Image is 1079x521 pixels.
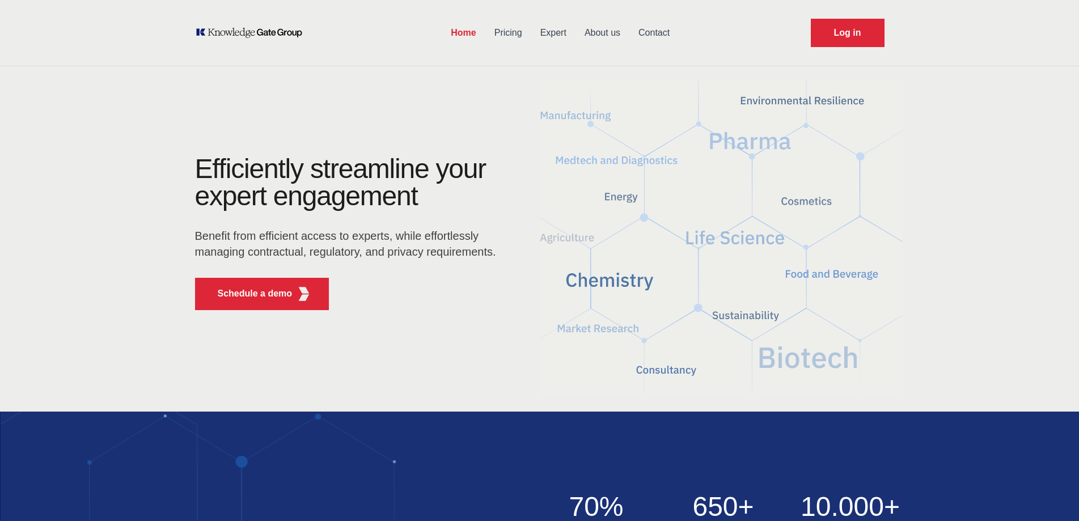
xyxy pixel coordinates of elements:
h2: 10.000+ [794,493,907,520]
img: KGG Fifth Element RED [540,74,903,400]
a: Expert [531,18,576,48]
a: Contact [629,18,679,48]
a: Pricing [485,18,531,48]
p: Schedule a demo [218,287,293,300]
h1: Efficiently streamline your expert engagement [195,154,486,211]
a: Home [442,18,485,48]
h2: 650+ [667,493,780,520]
p: Benefit from efficient access to experts, while effortlessly managing contractual, regulatory, an... [195,228,503,260]
a: Request Demo [811,19,885,47]
a: About us [576,18,629,48]
a: KOL Knowledge Platform: Talk to Key External Experts (KEE) [195,27,310,39]
button: Schedule a demoKGG Fifth Element RED [195,278,329,310]
h2: 70% [540,493,653,520]
img: KGG Fifth Element RED [297,287,311,301]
